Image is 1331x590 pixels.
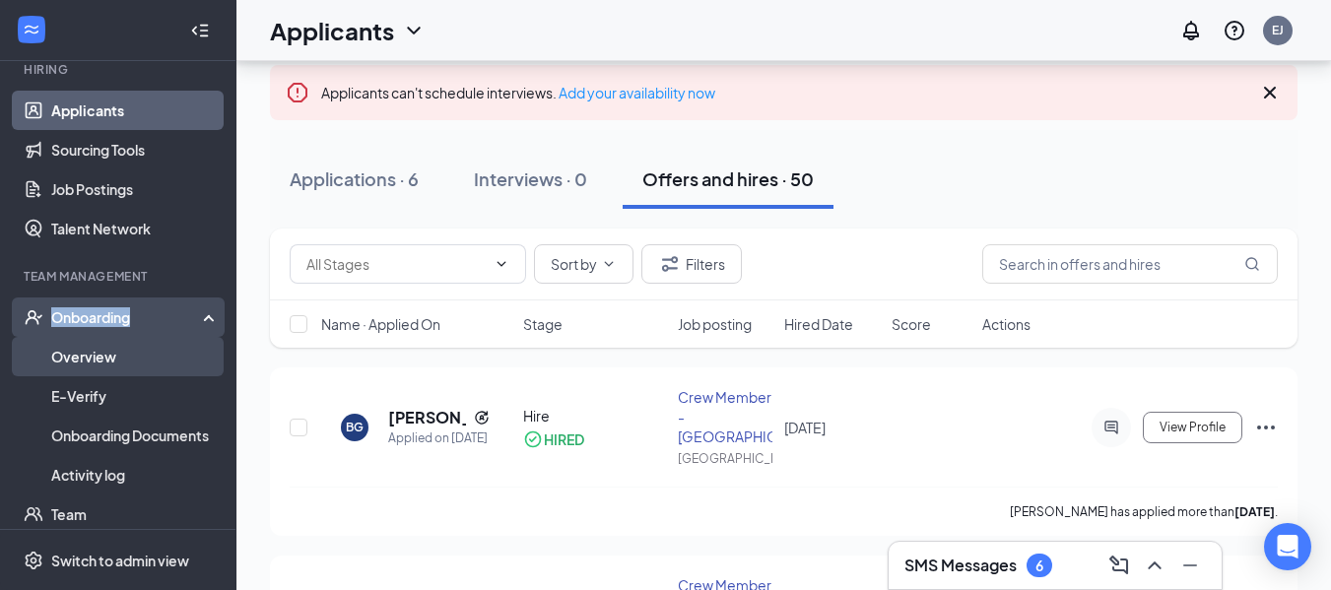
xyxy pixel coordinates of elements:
a: E-Verify [51,376,220,416]
span: Job posting [678,314,752,334]
svg: Error [286,81,309,104]
div: Crew Member - [GEOGRAPHIC_DATA] [678,387,773,446]
div: 6 [1035,557,1043,574]
button: View Profile [1143,412,1242,443]
span: Sort by [551,257,597,271]
div: Hiring [24,61,216,78]
svg: UserCheck [24,307,43,327]
a: Sourcing Tools [51,130,220,169]
h5: [PERSON_NAME] [388,407,466,428]
div: HIRED [544,429,584,449]
div: Interviews · 0 [474,166,587,191]
div: Team Management [24,268,216,285]
svg: Cross [1258,81,1282,104]
div: Hire [523,406,666,426]
svg: ActiveChat [1099,420,1123,435]
svg: Filter [658,252,682,276]
svg: Settings [24,551,43,570]
h1: Applicants [270,14,394,47]
button: Sort byChevronDown [534,244,633,284]
span: Applicants can't schedule interviews. [321,84,715,101]
svg: Collapse [190,21,210,40]
svg: Ellipses [1254,416,1278,439]
span: Score [892,314,931,334]
svg: Minimize [1178,554,1202,577]
a: Onboarding Documents [51,416,220,455]
span: Name · Applied On [321,314,440,334]
svg: Notifications [1179,19,1203,42]
svg: Reapply [474,410,490,426]
svg: QuestionInfo [1223,19,1246,42]
a: Add your availability now [559,84,715,101]
span: View Profile [1160,421,1226,434]
a: Applicants [51,91,220,130]
a: Activity log [51,455,220,494]
svg: ChevronUp [1143,554,1166,577]
span: [DATE] [784,419,826,436]
a: Talent Network [51,209,220,248]
b: [DATE] [1234,504,1275,519]
svg: ChevronDown [494,256,509,272]
svg: ChevronDown [601,256,617,272]
button: Filter Filters [641,244,742,284]
div: [GEOGRAPHIC_DATA] [678,450,773,467]
input: Search in offers and hires [982,244,1278,284]
div: Applications · 6 [290,166,419,191]
div: Open Intercom Messenger [1264,523,1311,570]
button: Minimize [1174,550,1206,581]
button: ChevronUp [1139,550,1170,581]
svg: ComposeMessage [1107,554,1131,577]
span: Stage [523,314,563,334]
div: Applied on [DATE] [388,428,490,448]
a: Job Postings [51,169,220,209]
a: Team [51,494,220,534]
a: Overview [51,337,220,376]
span: Actions [982,314,1031,334]
h3: SMS Messages [904,555,1017,576]
input: All Stages [306,253,486,275]
svg: WorkstreamLogo [22,20,41,39]
p: [PERSON_NAME] has applied more than . [1010,503,1278,520]
div: EJ [1272,22,1284,38]
div: Offers and hires · 50 [642,166,814,191]
div: BG [346,419,364,435]
span: Hired Date [784,314,853,334]
svg: ChevronDown [402,19,426,42]
button: ComposeMessage [1103,550,1135,581]
div: Switch to admin view [51,551,189,570]
svg: CheckmarkCircle [523,429,543,449]
div: Onboarding [51,307,203,327]
svg: MagnifyingGlass [1244,256,1260,272]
